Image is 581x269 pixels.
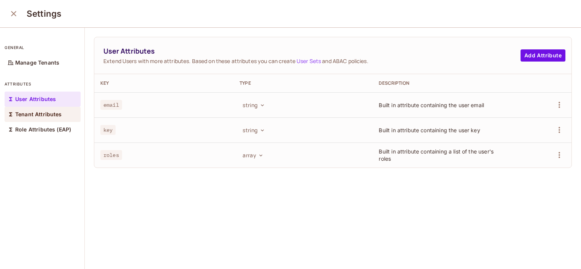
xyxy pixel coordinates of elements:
button: close [6,6,21,21]
div: Key [100,80,227,86]
p: Manage Tenants [15,60,59,66]
div: Description [379,80,506,86]
button: string [240,99,267,111]
button: Add Attribute [521,49,565,62]
p: Role Attributes (EAP) [15,127,71,133]
span: Built in attribute containing a list of the user's roles [379,148,494,162]
span: email [100,100,122,110]
span: Extend Users with more attributes. Based on these attributes you can create and ABAC policies. [103,57,521,65]
span: roles [100,150,122,160]
span: User Attributes [103,46,521,56]
p: general [5,44,81,51]
p: attributes [5,81,81,87]
span: Built in attribute containing the user email [379,102,484,108]
p: Tenant Attributes [15,111,62,117]
button: array [240,149,265,161]
a: User Sets [297,57,321,65]
span: Built in attribute containing the user key [379,127,480,133]
p: User Attributes [15,96,56,102]
div: Type [240,80,367,86]
h3: Settings [27,8,61,19]
span: key [100,125,116,135]
button: string [240,124,267,136]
